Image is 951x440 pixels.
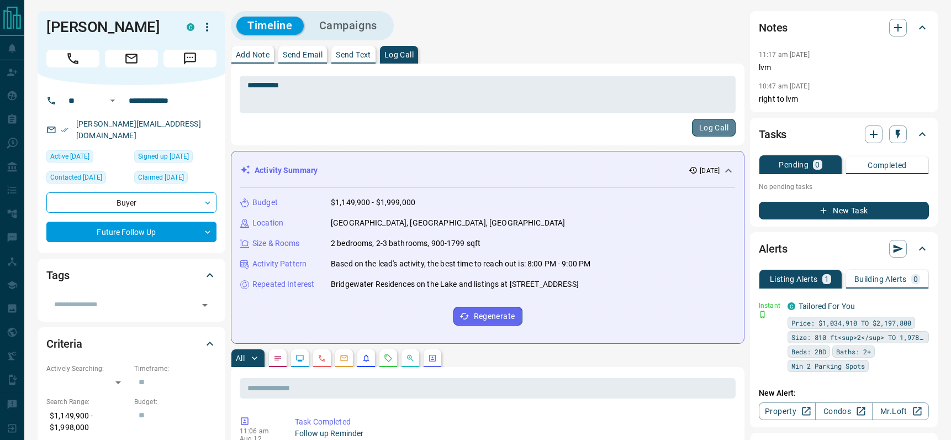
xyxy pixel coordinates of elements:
[692,119,736,137] button: Log Call
[336,51,371,59] p: Send Text
[791,317,911,328] span: Price: $1,034,910 TO $2,197,800
[759,311,767,318] svg: Push Notification Only
[815,161,820,169] p: 0
[872,402,929,420] a: Mr.Loft
[788,302,795,310] div: condos.ca
[825,275,829,283] p: 1
[318,354,326,363] svg: Calls
[295,416,731,428] p: Task Completed
[770,275,818,283] p: Listing Alerts
[791,360,865,371] span: Min 2 Parking Spots
[46,335,82,353] h2: Criteria
[134,364,216,374] p: Timeframe:
[105,50,158,67] span: Email
[46,18,170,36] h1: [PERSON_NAME]
[868,161,907,169] p: Completed
[46,222,216,242] div: Future Follow Up
[46,192,216,213] div: Buyer
[759,19,788,36] h2: Notes
[138,172,184,183] span: Claimed [DATE]
[50,172,102,183] span: Contacted [DATE]
[453,307,522,326] button: Regenerate
[134,171,216,187] div: Sun Aug 20 2023
[46,407,129,437] p: $1,149,900 - $1,998,000
[46,331,216,357] div: Criteria
[854,275,907,283] p: Building Alerts
[252,217,283,229] p: Location
[46,150,129,166] div: Thu Jul 17 2025
[163,50,216,67] span: Message
[295,354,304,363] svg: Lead Browsing Activity
[759,402,816,420] a: Property
[759,202,929,219] button: New Task
[240,427,278,435] p: 11:06 am
[76,119,201,140] a: [PERSON_NAME][EMAIL_ADDRESS][DOMAIN_NAME]
[759,125,786,143] h2: Tasks
[283,51,323,59] p: Send Email
[759,82,810,90] p: 10:47 am [DATE]
[255,165,318,176] p: Activity Summary
[187,23,194,31] div: condos.ca
[791,346,826,357] span: Beds: 2BD
[308,17,388,35] button: Campaigns
[759,93,929,105] p: right to lvm
[759,235,929,262] div: Alerts
[138,151,189,162] span: Signed up [DATE]
[759,121,929,148] div: Tasks
[340,354,348,363] svg: Emails
[331,217,565,229] p: [GEOGRAPHIC_DATA], [GEOGRAPHIC_DATA], [GEOGRAPHIC_DATA]
[759,62,929,74] p: lvm
[799,302,855,311] a: Tailored For You
[913,275,918,283] p: 0
[700,166,720,176] p: [DATE]
[197,297,213,313] button: Open
[759,179,929,195] p: No pending tasks
[236,354,245,362] p: All
[331,258,590,270] p: Based on the lead's activity, the best time to reach out is: 8:00 PM - 9:00 PM
[331,238,480,249] p: 2 bedrooms, 2-3 bathrooms, 900-1799 sqft
[384,51,414,59] p: Log Call
[46,50,99,67] span: Call
[240,160,735,181] div: Activity Summary[DATE]
[428,354,437,363] svg: Agent Actions
[331,279,579,290] p: Bridgewater Residences on the Lake and listings at [STREET_ADDRESS]
[252,238,300,249] p: Size & Rooms
[331,197,415,208] p: $1,149,900 - $1,999,000
[406,354,415,363] svg: Opportunities
[46,364,129,374] p: Actively Searching:
[50,151,89,162] span: Active [DATE]
[836,346,871,357] span: Baths: 2+
[252,279,314,290] p: Repeated Interest
[815,402,872,420] a: Condos
[759,51,810,59] p: 11:17 am [DATE]
[134,397,216,407] p: Budget:
[759,240,788,258] h2: Alerts
[295,428,731,439] p: Follow up Reminder
[236,17,304,35] button: Timeline
[236,51,270,59] p: Add Note
[362,354,371,363] svg: Listing Alerts
[779,161,809,169] p: Pending
[759,387,929,399] p: New Alert:
[252,258,307,270] p: Activity Pattern
[384,354,393,363] svg: Requests
[252,197,278,208] p: Budget
[273,354,282,363] svg: Notes
[759,301,781,311] p: Instant
[46,171,129,187] div: Tue Aug 05 2025
[46,266,69,284] h2: Tags
[46,397,129,407] p: Search Range:
[46,262,216,289] div: Tags
[759,14,929,41] div: Notes
[106,94,119,107] button: Open
[134,150,216,166] div: Sun Aug 20 2023
[61,126,68,134] svg: Email Verified
[791,332,925,343] span: Size: 810 ft<sup>2</sup> TO 1,978 ft<sup>2</sup>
